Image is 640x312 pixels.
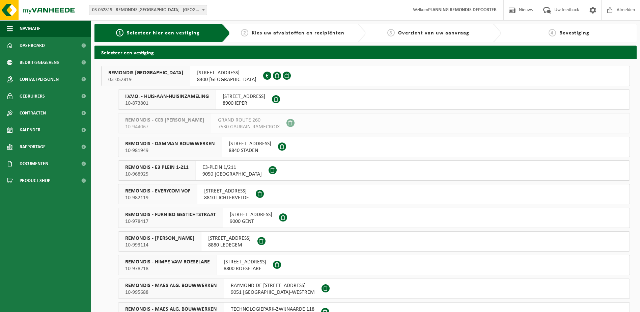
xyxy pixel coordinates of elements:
[202,171,262,178] span: 9050 [GEOGRAPHIC_DATA]
[398,30,469,36] span: Overzicht van uw aanvraag
[125,259,210,265] span: REMONDIS - HIMPE VAW ROESELARE
[108,70,183,76] span: REMONDIS [GEOGRAPHIC_DATA]
[20,138,46,155] span: Rapportage
[125,93,209,100] span: I.V.V.O. - HUIS-AAN-HUISINZAMELING
[224,265,266,272] span: 8800 ROESELARE
[218,117,280,124] span: GRAND ROUTE 260
[125,140,215,147] span: REMONDIS - DAMMAN BOUWWERKEN
[229,140,271,147] span: [STREET_ADDRESS]
[125,188,190,194] span: REMONDIS - EVERYCOM VOF
[125,117,204,124] span: REMONDIS - CCB [PERSON_NAME]
[229,147,271,154] span: 8840 STADEN
[94,46,637,59] h2: Selecteer een vestiging
[559,30,589,36] span: Bevestiging
[223,93,265,100] span: [STREET_ADDRESS]
[20,105,46,122] span: Contracten
[230,218,272,225] span: 9000 GENT
[252,30,344,36] span: Kies uw afvalstoffen en recipiënten
[125,164,189,171] span: REMONDIS - E3 PLEIN 1-211
[89,5,207,15] span: 03-052819 - REMONDIS WEST-VLAANDEREN - OOSTENDE
[125,218,216,225] span: 10-978417
[125,289,217,296] span: 10-995688
[20,37,45,54] span: Dashboard
[230,211,272,218] span: [STREET_ADDRESS]
[20,54,59,71] span: Bedrijfsgegevens
[125,282,217,289] span: REMONDIS - MAES ALG. BOUWWERKEN
[125,124,204,130] span: 10-944067
[208,242,251,249] span: 8880 LEDEGEM
[125,194,190,201] span: 10-982119
[20,88,45,105] span: Gebruikers
[125,171,189,178] span: 10-968925
[197,76,256,83] span: 8400 [GEOGRAPHIC_DATA]
[20,172,50,189] span: Product Shop
[125,147,215,154] span: 10-981949
[20,71,59,88] span: Contactpersonen
[101,66,630,86] button: REMONDIS [GEOGRAPHIC_DATA] 03-052819 [STREET_ADDRESS]8400 [GEOGRAPHIC_DATA]
[224,259,266,265] span: [STREET_ADDRESS]
[118,137,630,157] button: REMONDIS - DAMMAN BOUWWERKEN 10-981949 [STREET_ADDRESS]8840 STADEN
[241,29,248,36] span: 2
[231,282,315,289] span: RAYMOND DE [STREET_ADDRESS]
[116,29,123,36] span: 1
[204,194,249,201] span: 8810 LICHTERVELDE
[125,235,194,242] span: REMONDIS - [PERSON_NAME]
[428,7,497,12] strong: PLANNING REMONDIS DEPOORTER
[118,89,630,110] button: I.V.V.O. - HUIS-AAN-HUISINZAMELING 10-873801 [STREET_ADDRESS]8900 IEPER
[118,160,630,181] button: REMONDIS - E3 PLEIN 1-211 10-968925 E3-PLEIN 1/2119050 [GEOGRAPHIC_DATA]
[20,20,40,37] span: Navigatie
[20,122,40,138] span: Kalender
[127,30,200,36] span: Selecteer hier een vestiging
[20,155,48,172] span: Documenten
[387,29,395,36] span: 3
[231,289,315,296] span: 9051 [GEOGRAPHIC_DATA]-WESTREM
[202,164,262,171] span: E3-PLEIN 1/211
[118,255,630,275] button: REMONDIS - HIMPE VAW ROESELARE 10-978218 [STREET_ADDRESS]8800 ROESELARE
[218,124,280,130] span: 7530 GAURAIN-RAMECROIX
[204,188,249,194] span: [STREET_ADDRESS]
[197,70,256,76] span: [STREET_ADDRESS]
[125,265,210,272] span: 10-978218
[118,184,630,204] button: REMONDIS - EVERYCOM VOF 10-982119 [STREET_ADDRESS]8810 LICHTERVELDE
[108,76,183,83] span: 03-052819
[125,211,216,218] span: REMONDIS - FURNIBO GESTICHTSTRAAT
[125,242,194,249] span: 10-993114
[125,100,209,107] span: 10-873801
[118,279,630,299] button: REMONDIS - MAES ALG. BOUWWERKEN 10-995688 RAYMOND DE [STREET_ADDRESS]9051 [GEOGRAPHIC_DATA]-WESTREM
[223,100,265,107] span: 8900 IEPER
[118,231,630,252] button: REMONDIS - [PERSON_NAME] 10-993114 [STREET_ADDRESS]8880 LEDEGEM
[208,235,251,242] span: [STREET_ADDRESS]
[549,29,556,36] span: 4
[118,208,630,228] button: REMONDIS - FURNIBO GESTICHTSTRAAT 10-978417 [STREET_ADDRESS]9000 GENT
